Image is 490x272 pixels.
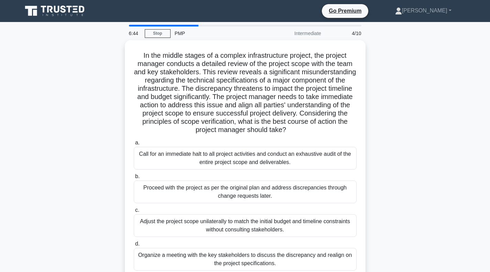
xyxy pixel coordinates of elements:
[135,241,140,247] span: d.
[171,26,265,40] div: PMP
[145,29,171,38] a: Stop
[134,147,357,170] div: Call for an immediate halt to all project activities and conduct an exhaustive audit of the entir...
[135,140,140,145] span: a.
[125,26,145,40] div: 6:44
[325,7,366,15] a: Go Premium
[265,26,325,40] div: Intermediate
[134,248,357,271] div: Organize a meeting with the key stakeholders to discuss the discrepancy and realign on the projec...
[325,26,366,40] div: 4/10
[135,207,139,213] span: c.
[134,214,357,237] div: Adjust the project scope unilaterally to match the initial budget and timeline constraints withou...
[379,4,468,18] a: [PERSON_NAME]
[134,181,357,203] div: Proceed with the project as per the original plan and address discrepancies through change reques...
[135,173,140,179] span: b.
[133,51,357,134] h5: In the middle stages of a complex infrastructure project, the project manager conducts a detailed...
